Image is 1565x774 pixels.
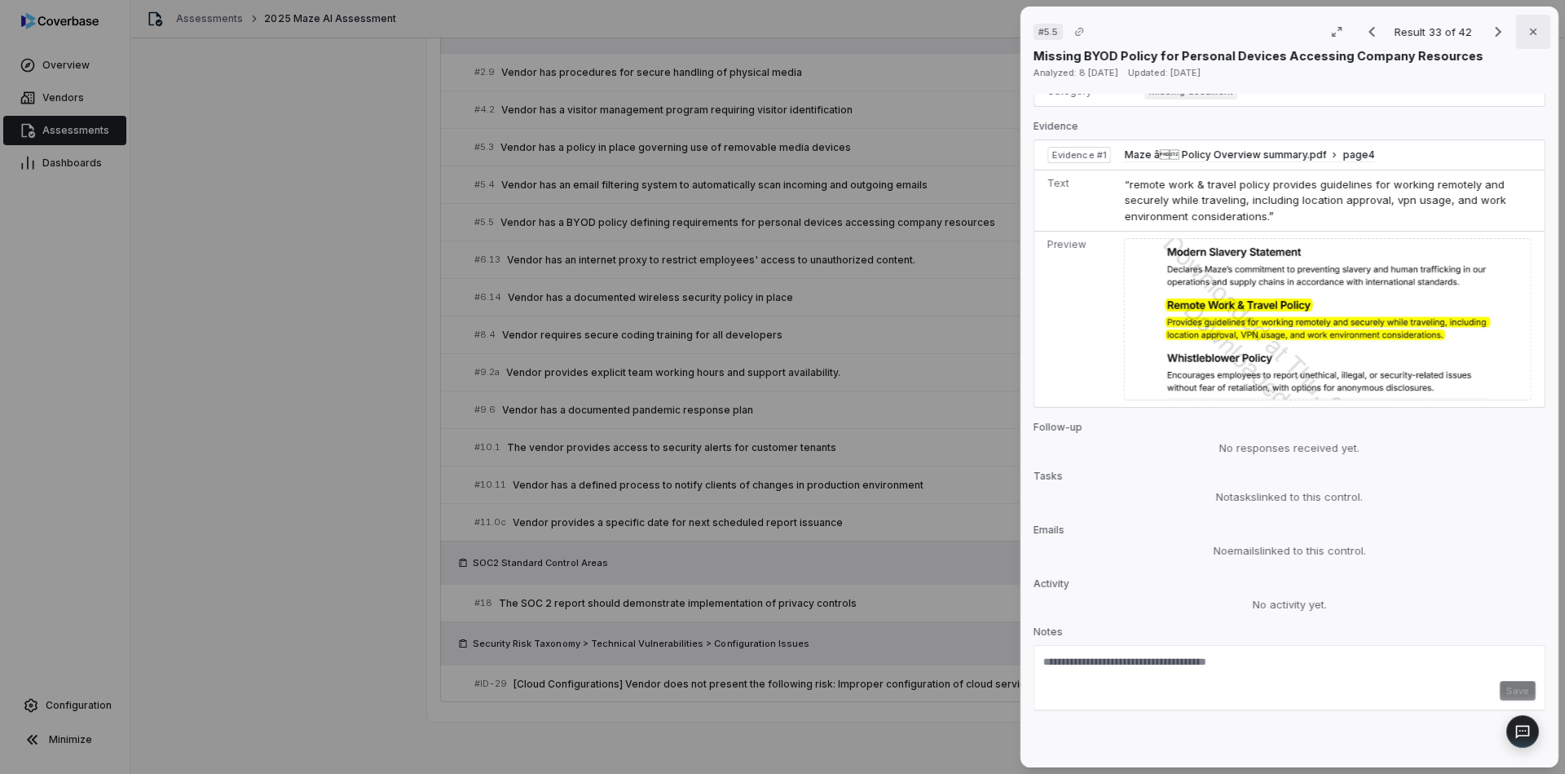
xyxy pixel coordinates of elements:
span: “remote work & travel policy provides guidelines for working remotely and securely while travelin... [1124,178,1505,223]
div: No activity yet. [1034,597,1545,613]
span: No emails linked to this control. [1214,543,1366,558]
span: # 5.5 [1038,25,1058,38]
td: Preview [1034,232,1118,408]
p: Missing BYOD Policy for Personal Devices Accessing Company Resources [1034,47,1483,64]
p: Notes [1034,626,1545,645]
span: Maze â Policy Overview summary.pdf [1124,148,1326,161]
span: No tasks linked to this control. [1216,489,1363,504]
p: Tasks [1034,470,1545,489]
button: Previous result [1356,22,1388,42]
p: Activity [1034,577,1545,597]
button: Copy link [1065,17,1094,46]
img: 22a0d127507f4e989dbed7073ab2faae_original.jpg_w1200.jpg [1124,238,1532,400]
p: Evidence [1034,120,1545,139]
td: Text [1034,170,1118,232]
button: Maze â Policy Overview summary.pdfpage4 [1124,148,1374,162]
p: Result 33 of 42 [1395,23,1475,41]
span: Evidence # 1 [1052,148,1106,161]
span: Analyzed: 8 [DATE] [1034,67,1118,78]
button: Next result [1482,22,1514,42]
div: No responses received yet. [1034,440,1545,457]
p: Follow-up [1034,421,1545,440]
span: page 4 [1342,148,1374,161]
span: Updated: [DATE] [1128,67,1201,78]
p: Emails [1034,524,1545,543]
